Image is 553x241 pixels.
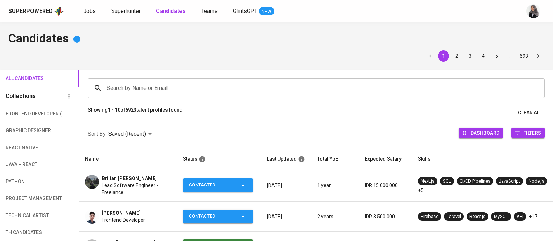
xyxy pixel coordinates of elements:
nav: pagination navigation [424,50,545,62]
span: TH candidates [6,228,43,237]
a: Teams [201,7,219,16]
button: Go to page 693 [518,50,530,62]
span: Dashboard [470,128,499,137]
div: React.js [469,213,485,220]
span: Brilian [PERSON_NAME] [102,175,157,182]
b: Candidates [156,8,186,14]
div: Laravel [447,213,461,220]
img: 667673e6812a634eaab7f6bb0abd701b.jpeg [85,175,99,189]
span: Lead Software Engineer - Freelance [102,182,172,196]
a: Superhunter [111,7,142,16]
button: Clear All [515,106,545,119]
span: Project Management [6,194,43,203]
p: [DATE] [267,213,306,220]
a: GlintsGPT NEW [233,7,274,16]
span: Java + React [6,160,43,169]
a: Superpoweredapp logo [8,6,64,16]
div: Saved (Recent) [108,128,154,141]
th: Total YoE [312,149,359,169]
p: Showing of talent profiles found [88,106,183,119]
span: Frontend Developer [102,217,145,224]
div: CI/CD Pipelines [460,178,490,185]
img: sinta.windasari@glints.com [526,4,540,18]
span: GlintsGPT [233,8,257,14]
div: Contacted [189,210,227,223]
button: Contacted [183,178,253,192]
span: Graphic Designer [6,126,43,135]
h4: Candidates [8,31,545,48]
button: Go to page 3 [465,50,476,62]
button: page 1 [438,50,449,62]
p: [DATE] [267,182,306,189]
b: 1 - 10 [108,107,120,113]
b: 6923 [125,107,136,113]
p: Sort By [88,130,106,138]
button: Go to next page [532,50,544,62]
span: [PERSON_NAME] [102,210,141,217]
span: Filters [523,128,541,137]
span: NEW [259,8,274,15]
span: python [6,177,43,186]
button: Go to page 5 [491,50,502,62]
p: +17 [529,213,537,220]
img: app logo [54,6,64,16]
span: Clear All [518,108,542,117]
p: +5 [418,187,424,194]
div: Contacted [189,178,227,192]
th: Status [177,149,261,169]
button: Go to page 4 [478,50,489,62]
p: 2 years [317,213,354,220]
img: 0ffdea5aa52d40814630473a6ec6849e.png [85,210,99,224]
button: Filters [511,128,545,138]
p: IDR 3.500.000 [365,213,407,220]
div: Firebase [421,213,438,220]
h6: Collections [6,91,36,101]
div: API [517,213,523,220]
button: Dashboard [459,128,503,138]
a: Candidates [156,7,187,16]
th: Name [79,149,177,169]
button: Go to page 2 [451,50,462,62]
div: Superpowered [8,7,53,15]
th: Expected Salary [359,149,412,169]
span: All Candidates [6,74,43,83]
span: Superhunter [111,8,141,14]
div: Node.js [529,178,544,185]
span: Teams [201,8,218,14]
p: Saved (Recent) [108,130,146,138]
div: … [504,52,516,59]
th: Last Updated [261,149,312,169]
span: Frontend Developer (... [6,109,43,118]
a: Jobs [83,7,97,16]
p: IDR 15.000.000 [365,182,407,189]
div: SQL [443,178,451,185]
p: 1 year [317,182,354,189]
div: JavaScript [499,178,520,185]
span: React Native [6,143,43,152]
div: Next.js [421,178,434,185]
span: technical artist [6,211,43,220]
button: Contacted [183,210,253,223]
span: Jobs [83,8,96,14]
div: MySQL [494,213,508,220]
